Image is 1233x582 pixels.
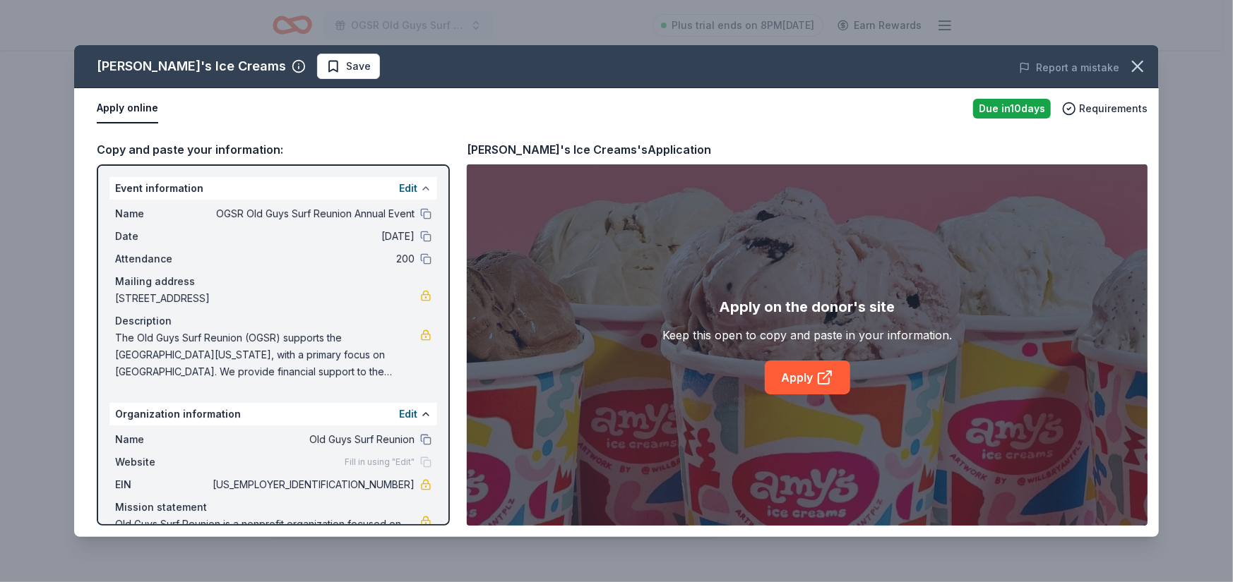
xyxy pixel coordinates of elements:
button: Report a mistake [1019,59,1119,76]
span: Old Guys Surf Reunion [210,431,415,448]
div: Event information [109,177,437,200]
div: Due in 10 days [973,99,1051,119]
div: Organization information [109,403,437,425]
div: [PERSON_NAME]'s Ice Creams [97,55,286,78]
span: [STREET_ADDRESS] [115,290,420,307]
button: Save [317,54,380,79]
span: Website [115,454,210,471]
span: Old Guys Surf Reunion is a nonprofit organization focused on recreation, sports, leisure, or athl... [115,516,420,566]
div: Apply on the donor's site [720,296,895,318]
div: [PERSON_NAME]'s Ice Creams's Application [467,140,711,159]
div: Copy and paste your information: [97,140,450,159]
div: Mailing address [115,273,431,290]
span: Name [115,431,210,448]
span: The Old Guys Surf Reunion (OGSR) supports the [GEOGRAPHIC_DATA][US_STATE], with a primary focus o... [115,329,420,380]
span: [DATE] [210,228,415,245]
div: Mission statement [115,499,431,516]
span: [US_EMPLOYER_IDENTIFICATION_NUMBER] [210,476,415,493]
div: Keep this open to copy and paste in your information. [662,327,952,344]
button: Edit [399,406,417,423]
div: Description [115,313,431,329]
span: 200 [210,250,415,267]
span: Name [115,205,210,222]
span: Date [115,228,210,245]
span: Fill in using "Edit" [345,456,415,468]
button: Requirements [1062,100,1148,117]
span: EIN [115,476,210,493]
span: Attendance [115,250,210,267]
button: Apply online [97,94,158,123]
span: Requirements [1079,100,1148,117]
a: Apply [765,360,850,394]
span: OGSR Old Guys Surf Reunion Annual Event [210,205,415,222]
span: Save [346,58,371,75]
button: Edit [399,180,417,197]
